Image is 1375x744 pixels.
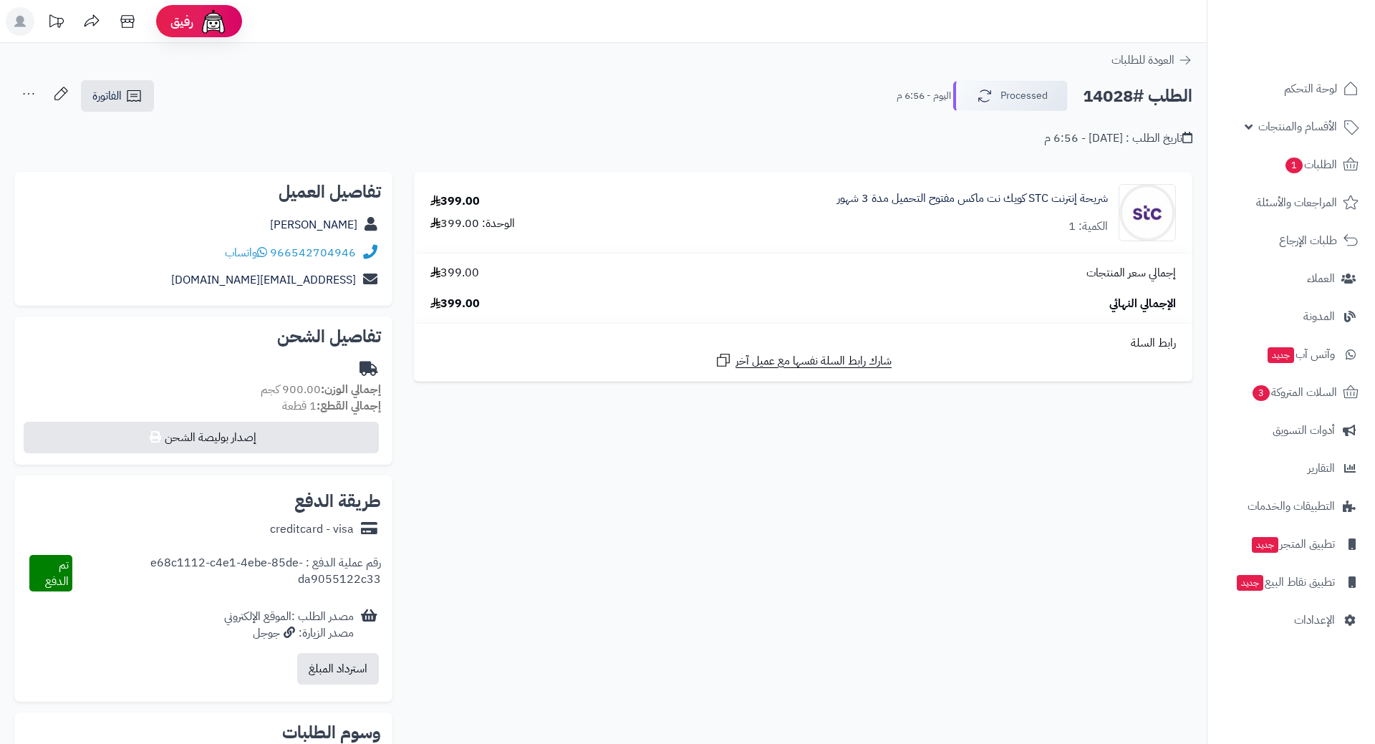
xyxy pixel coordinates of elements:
span: الفاتورة [92,87,122,105]
span: 399.00 [430,296,480,312]
img: 1674765483-WhatsApp%20Image%202023-01-26%20at%2011.37.29%20PM-90x90.jpeg [1119,184,1175,241]
a: المدونة [1216,299,1366,334]
a: 966542704946 [270,244,356,261]
span: الأقسام والمنتجات [1258,117,1337,137]
button: استرداد المبلغ [297,653,379,685]
span: العودة للطلبات [1111,52,1174,69]
span: جديد [1268,347,1294,363]
div: creditcard - visa [270,521,354,538]
span: جديد [1252,537,1278,553]
a: تحديثات المنصة [38,7,74,39]
span: لوحة التحكم [1284,79,1337,99]
a: شارك رابط السلة نفسها مع عميل آخر [715,352,892,369]
a: تطبيق نقاط البيعجديد [1216,565,1366,599]
span: الإعدادات [1294,610,1335,630]
small: 900.00 كجم [261,381,381,398]
span: شارك رابط السلة نفسها مع عميل آخر [735,353,892,369]
span: إجمالي سعر المنتجات [1086,265,1176,281]
span: تم الدفع [45,556,69,590]
img: ai-face.png [199,7,228,36]
a: التطبيقات والخدمات [1216,489,1366,523]
a: لوحة التحكم [1216,72,1366,106]
div: تاريخ الطلب : [DATE] - 6:56 م [1044,130,1192,147]
a: [EMAIL_ADDRESS][DOMAIN_NAME] [171,271,356,289]
span: 3 [1252,385,1270,402]
div: 399.00 [430,193,480,210]
span: تطبيق نقاط البيع [1235,572,1335,592]
div: رقم عملية الدفع : e68c1112-c4e1-4ebe-85de-da9055122c33 [72,555,381,592]
div: مصدر الزيارة: جوجل [224,625,354,642]
a: الطلبات1 [1216,148,1366,182]
a: وآتس آبجديد [1216,337,1366,372]
a: [PERSON_NAME] [270,216,357,233]
span: الطلبات [1284,155,1337,175]
span: أدوات التسويق [1273,420,1335,440]
button: إصدار بوليصة الشحن [24,422,379,453]
span: طلبات الإرجاع [1279,231,1337,251]
h2: تفاصيل العميل [26,183,381,201]
a: العملاء [1216,261,1366,296]
span: 399.00 [430,265,479,281]
a: الإعدادات [1216,603,1366,637]
h2: وسوم الطلبات [26,724,381,741]
small: اليوم - 6:56 م [897,89,951,103]
span: المراجعات والأسئلة [1256,193,1337,213]
a: العودة للطلبات [1111,52,1192,69]
span: جديد [1237,575,1263,591]
span: رفيق [170,13,193,30]
span: وآتس آب [1266,344,1335,364]
span: المدونة [1303,306,1335,327]
button: Processed [953,81,1068,111]
span: التطبيقات والخدمات [1248,496,1335,516]
div: الكمية: 1 [1068,218,1108,235]
a: شريحة إنترنت STC كويك نت ماكس مفتوح التحميل مدة 3 شهور [837,190,1108,207]
div: الوحدة: 399.00 [430,216,515,232]
h2: تفاصيل الشحن [26,328,381,345]
a: الفاتورة [81,80,154,112]
h2: الطلب #14028 [1083,82,1192,111]
a: واتساب [225,244,267,261]
a: أدوات التسويق [1216,413,1366,448]
small: 1 قطعة [282,397,381,415]
h2: طريقة الدفع [294,493,381,510]
span: السلات المتروكة [1251,382,1337,402]
span: التقارير [1308,458,1335,478]
a: السلات المتروكة3 [1216,375,1366,410]
span: الإجمالي النهائي [1109,296,1176,312]
img: logo-2.png [1278,11,1361,41]
span: 1 [1285,157,1303,174]
a: طلبات الإرجاع [1216,223,1366,258]
a: المراجعات والأسئلة [1216,185,1366,220]
span: العملاء [1307,269,1335,289]
div: مصدر الطلب :الموقع الإلكتروني [224,609,354,642]
a: تطبيق المتجرجديد [1216,527,1366,561]
strong: إجمالي القطع: [317,397,381,415]
div: رابط السلة [420,335,1187,352]
strong: إجمالي الوزن: [321,381,381,398]
span: تطبيق المتجر [1250,534,1335,554]
a: التقارير [1216,451,1366,485]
